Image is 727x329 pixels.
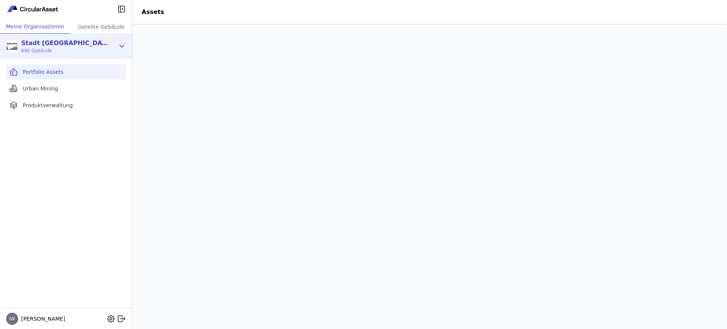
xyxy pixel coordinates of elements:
[6,40,18,52] img: Stadt Aachen Gebäudemanagement
[23,101,73,109] span: Produktverwaltung
[133,24,727,329] iframe: retool
[6,5,60,14] img: Concular
[23,68,64,76] span: Portfolio Assets
[23,85,58,92] span: Urban Mining
[133,8,173,17] div: Assets
[21,39,108,48] div: Stadt [GEOGRAPHIC_DATA] Gebäudemanagement
[18,315,65,323] span: [PERSON_NAME]
[70,20,132,34] div: Geteilte Gebäude
[9,317,15,321] span: IW
[21,48,108,54] span: 690 Gebäude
